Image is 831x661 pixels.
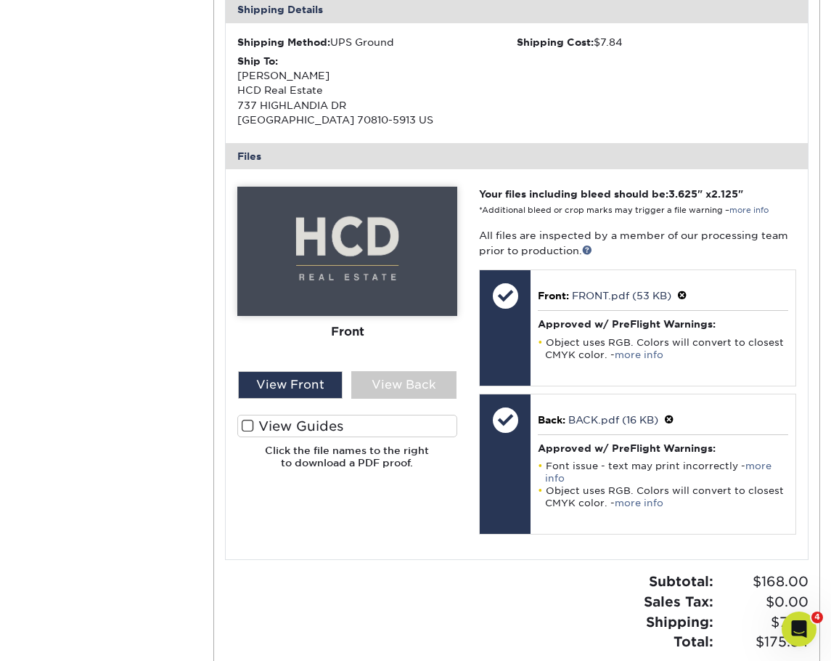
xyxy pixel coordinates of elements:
[718,612,809,633] span: $7.84
[615,498,663,508] a: more info
[711,188,738,200] span: 2.125
[538,484,788,509] li: Object uses RGB. Colors will convert to closest CMYK color. -
[237,55,278,67] strong: Ship To:
[615,349,663,360] a: more info
[572,290,671,301] a: FRONT.pdf (53 KB)
[237,445,457,480] h6: Click the file names to the right to download a PDF proof.
[479,206,769,215] small: *Additional bleed or crop marks may trigger a file warning –
[237,36,330,48] strong: Shipping Method:
[237,54,517,128] div: [PERSON_NAME] HCD Real Estate 737 HIGHLANDIA DR [GEOGRAPHIC_DATA] 70810-5913 US
[644,593,713,609] strong: Sales Tax:
[226,143,808,169] div: Files
[568,414,658,426] a: BACK.pdf (16 KB)
[238,371,343,399] div: View Front
[538,414,565,426] span: Back:
[649,573,713,589] strong: Subtotal:
[718,632,809,652] span: $175.84
[538,442,788,454] h4: Approved w/ PreFlight Warnings:
[351,371,457,399] div: View Back
[668,188,697,200] span: 3.625
[517,36,594,48] strong: Shipping Cost:
[646,614,713,630] strong: Shipping:
[237,35,517,49] div: UPS Ground
[782,612,816,646] iframe: Intercom live chat
[237,316,457,348] div: Front
[718,592,809,612] span: $0.00
[811,612,823,623] span: 4
[538,318,788,330] h4: Approved w/ PreFlight Warnings:
[538,290,569,301] span: Front:
[538,336,788,361] li: Object uses RGB. Colors will convert to closest CMYK color. -
[517,35,796,49] div: $7.84
[538,460,788,484] li: Font issue - text may print incorrectly -
[718,572,809,592] span: $168.00
[674,633,713,649] strong: Total:
[237,415,457,437] label: View Guides
[479,188,743,200] strong: Your files including bleed should be: " x "
[479,228,796,258] p: All files are inspected by a member of our processing team prior to production.
[545,461,771,484] a: more info
[729,206,769,215] a: more info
